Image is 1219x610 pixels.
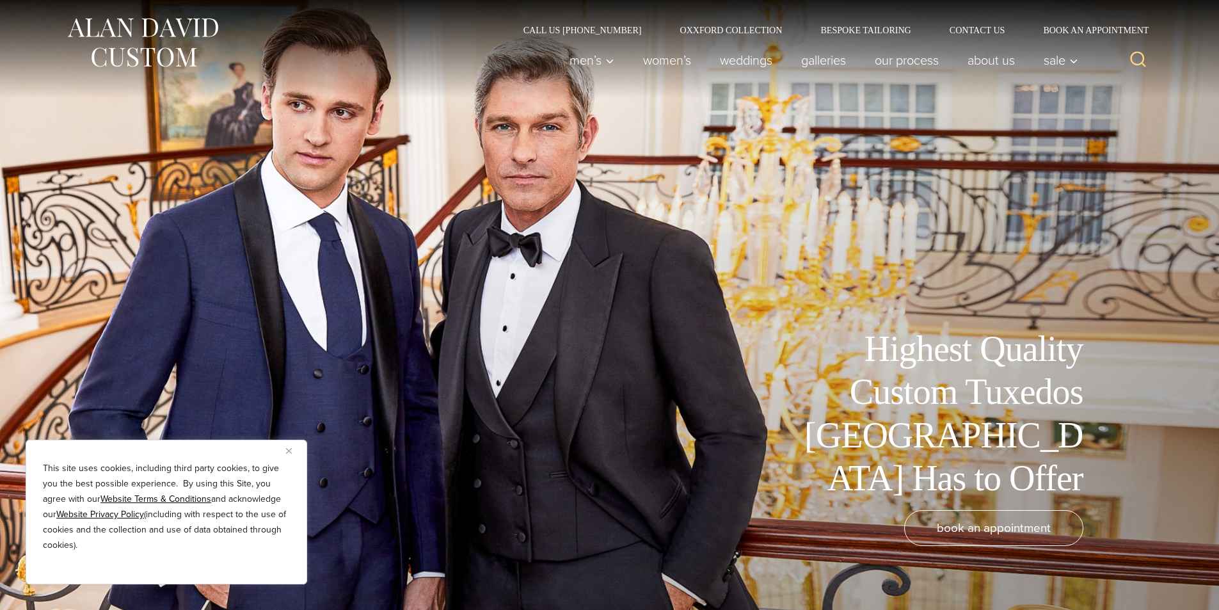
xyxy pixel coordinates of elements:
h1: Highest Quality Custom Tuxedos [GEOGRAPHIC_DATA] Has to Offer [795,328,1083,500]
a: Bespoke Tailoring [801,26,930,35]
a: About Us [953,47,1029,73]
span: Men’s [570,54,614,67]
a: weddings [705,47,786,73]
p: This site uses cookies, including third party cookies, to give you the best possible experience. ... [43,461,290,553]
span: book an appointment [937,518,1051,537]
a: Website Terms & Conditions [100,492,211,506]
img: Close [286,448,292,454]
a: Book an Appointment [1024,26,1153,35]
a: Oxxford Collection [660,26,801,35]
a: Contact Us [930,26,1024,35]
a: Our Process [860,47,953,73]
a: Women’s [628,47,705,73]
nav: Primary Navigation [555,47,1085,73]
a: book an appointment [904,510,1083,546]
a: Website Privacy Policy [56,508,144,521]
nav: Secondary Navigation [504,26,1154,35]
button: Close [286,443,301,458]
img: Alan David Custom [66,14,219,71]
a: Galleries [786,47,860,73]
span: Sale [1044,54,1078,67]
button: View Search Form [1123,45,1154,76]
a: Call Us [PHONE_NUMBER] [504,26,661,35]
